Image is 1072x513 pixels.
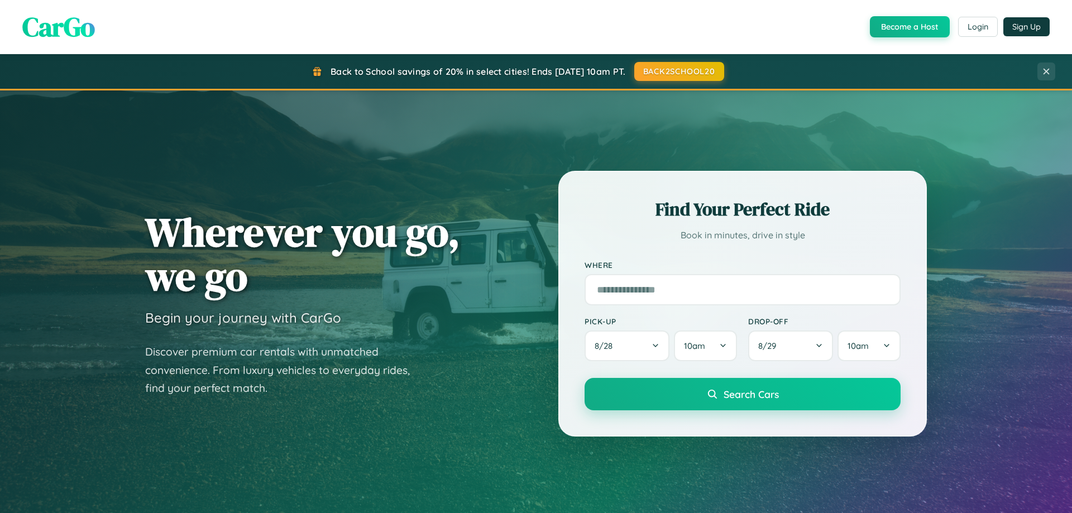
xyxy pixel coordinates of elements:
label: Where [585,260,901,270]
h2: Find Your Perfect Ride [585,197,901,222]
label: Drop-off [748,317,901,326]
span: CarGo [22,8,95,45]
span: 10am [848,341,869,351]
button: 10am [674,330,737,361]
h1: Wherever you go, we go [145,210,460,298]
button: Login [958,17,998,37]
button: 8/29 [748,330,833,361]
p: Discover premium car rentals with unmatched convenience. From luxury vehicles to everyday rides, ... [145,343,424,397]
h3: Begin your journey with CarGo [145,309,341,326]
span: 10am [684,341,705,351]
button: Search Cars [585,378,901,410]
span: 8 / 28 [595,341,618,351]
p: Book in minutes, drive in style [585,227,901,243]
button: 8/28 [585,330,669,361]
button: Sign Up [1003,17,1050,36]
label: Pick-up [585,317,737,326]
span: Back to School savings of 20% in select cities! Ends [DATE] 10am PT. [331,66,625,77]
span: 8 / 29 [758,341,782,351]
button: Become a Host [870,16,950,37]
button: 10am [837,330,901,361]
span: Search Cars [724,388,779,400]
button: BACK2SCHOOL20 [634,62,724,81]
